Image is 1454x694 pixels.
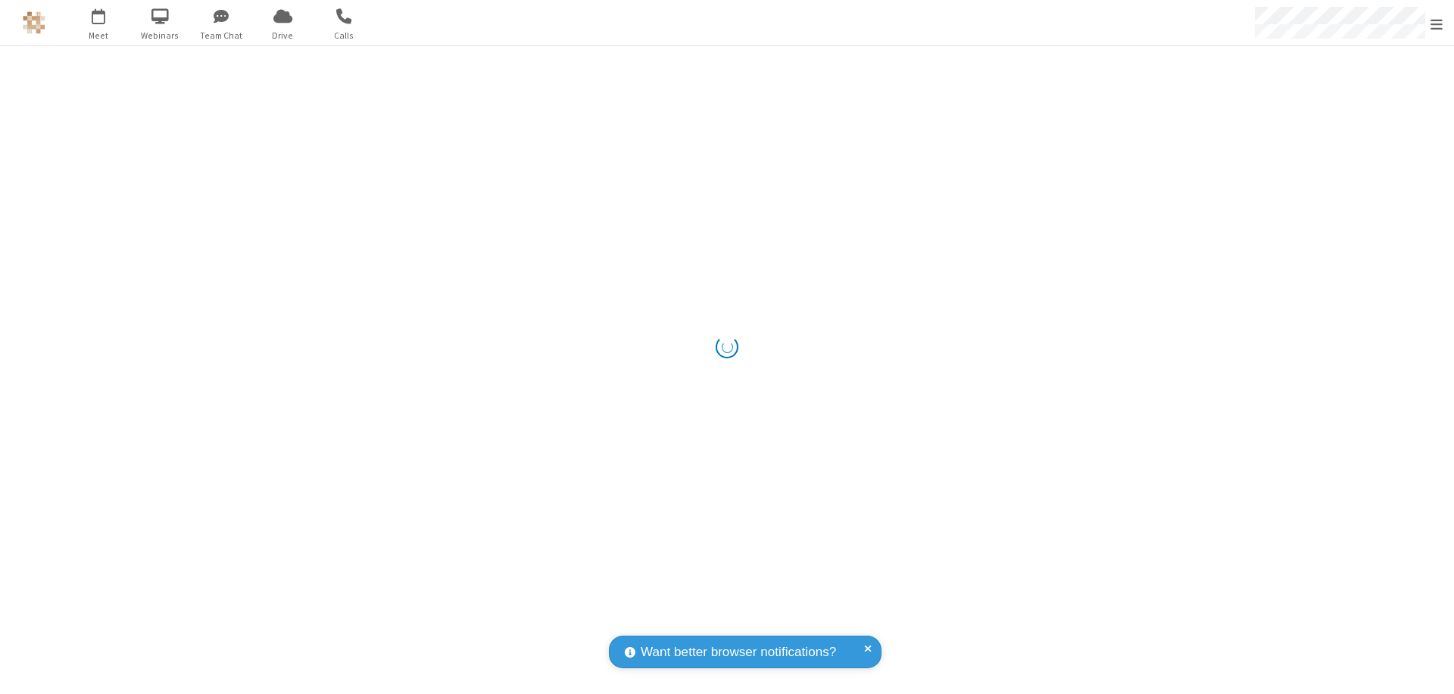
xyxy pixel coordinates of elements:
[316,29,373,42] span: Calls
[23,11,45,34] img: QA Selenium DO NOT DELETE OR CHANGE
[193,29,250,42] span: Team Chat
[641,642,836,662] span: Want better browser notifications?
[132,29,189,42] span: Webinars
[254,29,311,42] span: Drive
[70,29,127,42] span: Meet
